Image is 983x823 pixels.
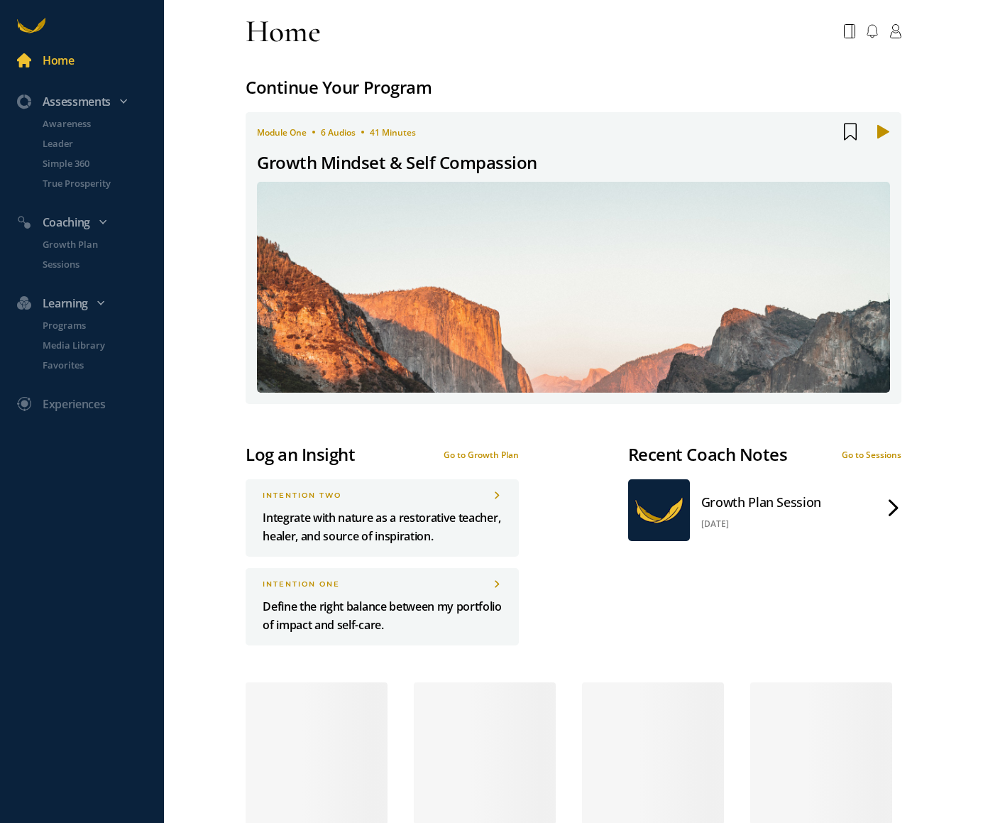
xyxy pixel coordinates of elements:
[43,156,161,170] p: Simple 360
[246,11,321,51] div: Home
[257,149,537,176] div: Growth Mindset & Self Compassion
[26,136,164,151] a: Leader
[26,156,164,170] a: Simple 360
[43,338,161,352] p: Media Library
[43,176,161,190] p: True Prosperity
[370,126,416,138] span: 41 Minutes
[257,182,889,393] img: 5ffd683f75b04f9fae80780a_1697608424.jpg
[26,318,164,332] a: Programs
[43,237,161,251] p: Growth Plan
[246,74,901,101] div: Continue Your Program
[26,338,164,352] a: Media Library
[263,597,502,634] p: Define the right balance between my portfolio of impact and self-care.
[43,51,75,70] div: Home
[263,579,502,589] div: INTENTION one
[26,358,164,372] a: Favorites
[246,568,519,645] a: INTENTION oneDefine the right balance between my portfolio of impact and self-care.
[444,449,519,461] div: Go to Growth Plan
[26,176,164,190] a: True Prosperity
[26,257,164,271] a: Sessions
[321,126,356,138] span: 6 Audios
[43,257,161,271] p: Sessions
[701,518,821,530] div: [DATE]
[701,491,821,513] div: Growth Plan Session
[263,491,502,500] div: INTENTION two
[263,508,502,545] p: Integrate with nature as a restorative teacher, healer, and source of inspiration.
[628,479,901,541] a: Growth Plan Session[DATE]
[43,136,161,151] p: Leader
[246,479,519,557] a: INTENTION twoIntegrate with nature as a restorative teacher, healer, and source of inspiration.
[26,237,164,251] a: Growth Plan
[246,441,355,468] div: Log an Insight
[628,441,787,468] div: Recent Coach Notes
[43,395,105,413] div: Experiences
[9,92,170,111] div: Assessments
[9,294,170,312] div: Learning
[628,479,690,541] img: abroad-gold.png
[9,213,170,231] div: Coaching
[43,358,161,372] p: Favorites
[43,318,161,332] p: Programs
[257,126,307,138] span: module one
[26,116,164,131] a: Awareness
[43,116,161,131] p: Awareness
[842,449,901,461] div: Go to Sessions
[246,112,901,404] a: module one6 Audios41 MinutesGrowth Mindset & Self Compassion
